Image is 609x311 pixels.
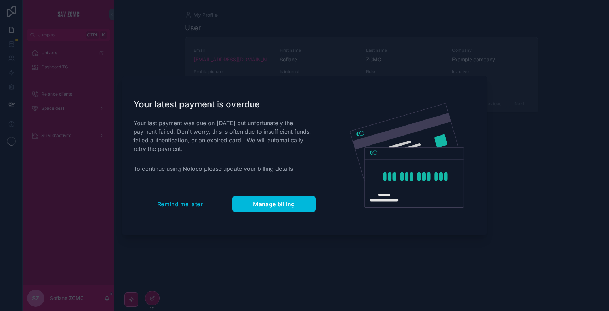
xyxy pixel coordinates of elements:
h1: Your latest payment is overdue [133,99,316,110]
span: Remind me later [157,200,203,208]
button: Remind me later [133,196,227,212]
p: To continue using Noloco please update your billing details [133,164,316,173]
p: Your last payment was due on [DATE] but unfortunately the payment failed. Don't worry, this is of... [133,119,316,153]
img: Credit card illustration [350,103,464,208]
button: Manage billing [232,196,316,212]
span: Manage billing [253,200,295,208]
